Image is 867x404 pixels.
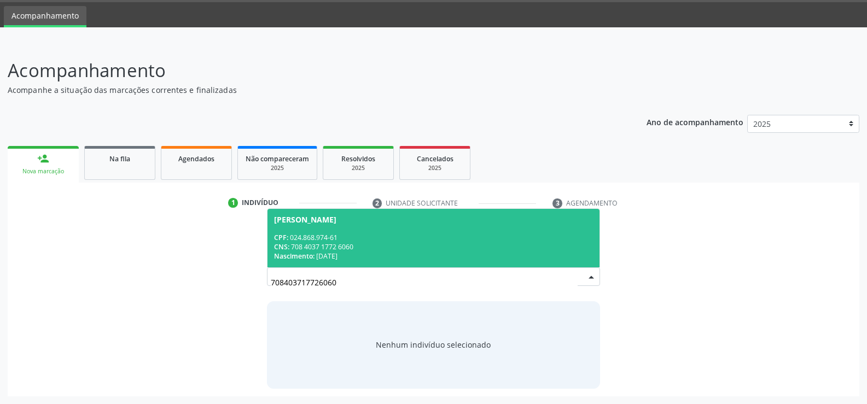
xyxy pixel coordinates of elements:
div: Nenhum indivíduo selecionado [376,339,491,350]
span: Na fila [109,154,130,163]
div: person_add [37,153,49,165]
p: Ano de acompanhamento [647,115,743,128]
span: Cancelados [417,154,453,163]
div: Indivíduo [242,198,278,208]
div: [PERSON_NAME] [274,215,336,224]
div: 2025 [246,164,309,172]
div: 1 [228,198,238,208]
p: Acompanhamento [8,57,604,84]
span: Resolvidos [341,154,375,163]
span: Agendados [178,154,214,163]
p: Acompanhe a situação das marcações correntes e finalizadas [8,84,604,96]
span: CPF: [274,233,288,242]
div: 2025 [408,164,462,172]
input: Busque por nome, CNS ou CPF [271,271,578,293]
span: CNS: [274,242,289,251]
div: [DATE] [274,251,593,261]
div: 024.868.974-61 [274,233,593,242]
a: Acompanhamento [4,6,86,27]
span: Nascimento: [274,251,315,261]
div: 2025 [331,164,386,172]
span: Não compareceram [246,154,309,163]
div: Nova marcação [15,167,71,175]
div: 708 4037 1772 6060 [274,242,593,251]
